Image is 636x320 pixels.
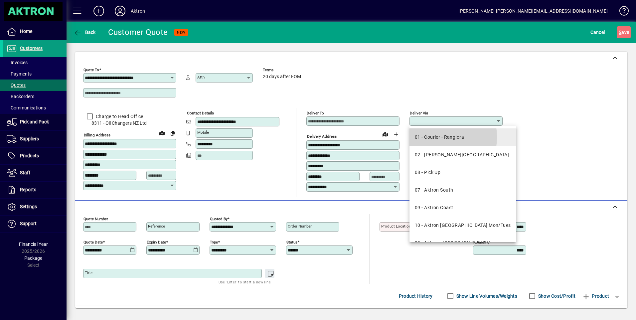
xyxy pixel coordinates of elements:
[88,5,109,17] button: Add
[20,170,30,175] span: Staff
[458,6,608,16] div: [PERSON_NAME] [PERSON_NAME][EMAIL_ADDRESS][DOMAIN_NAME]
[396,290,435,302] button: Product History
[409,146,516,164] mat-option: 02 - Courier - Hamilton
[197,75,205,80] mat-label: Attn
[589,26,607,38] button: Cancel
[415,187,453,194] div: 07 - Aktron South
[3,216,67,232] a: Support
[20,187,36,192] span: Reports
[147,240,166,244] mat-label: Expiry date
[380,129,391,139] a: View on map
[7,71,32,77] span: Payments
[167,128,178,138] button: Copy to Delivery address
[3,102,67,113] a: Communications
[391,129,401,140] button: Choose address
[415,151,509,158] div: 02 - [PERSON_NAME][GEOGRAPHIC_DATA]
[67,26,103,38] app-page-header-button: Back
[108,27,168,38] div: Customer Quote
[307,111,324,115] mat-label: Deliver To
[20,153,39,158] span: Products
[20,204,37,209] span: Settings
[83,216,108,221] mat-label: Quote number
[7,94,34,99] span: Backorders
[7,60,28,65] span: Invoices
[3,23,67,40] a: Home
[415,134,464,141] div: 01 - Courier - Rangiora
[83,240,103,244] mat-label: Quote date
[619,30,621,35] span: S
[614,1,628,23] a: Knowledge Base
[20,29,32,34] span: Home
[3,114,67,130] a: Pick and Pack
[24,255,42,261] span: Package
[177,30,185,35] span: NEW
[3,57,67,68] a: Invoices
[409,234,516,252] mat-option: 20 - Aktron - Auckland
[219,278,271,286] mat-hint: Use 'Enter' to start a new line
[409,181,516,199] mat-option: 07 - Aktron South
[85,270,92,275] mat-label: Title
[20,136,39,141] span: Suppliers
[3,148,67,164] a: Products
[3,91,67,102] a: Backorders
[7,82,26,88] span: Quotes
[3,165,67,181] a: Staff
[582,291,609,301] span: Product
[7,105,46,110] span: Communications
[3,80,67,91] a: Quotes
[399,291,433,301] span: Product History
[197,130,209,135] mat-label: Mobile
[210,240,218,244] mat-label: Type
[455,293,517,299] label: Show Line Volumes/Weights
[148,224,165,229] mat-label: Reference
[537,293,575,299] label: Show Cost/Profit
[381,224,411,229] mat-label: Product location
[263,68,303,72] span: Terms
[3,68,67,80] a: Payments
[263,74,301,80] span: 20 days after EOM
[20,221,37,226] span: Support
[94,113,143,120] label: Charge to Head Office
[20,46,43,51] span: Customers
[409,217,516,234] mat-option: 10 - Aktron North Island Mon/Tues
[617,26,631,38] button: Save
[590,27,605,38] span: Cancel
[409,199,516,217] mat-option: 09 - Aktron Coast
[415,240,490,246] div: 20 - Aktron - [GEOGRAPHIC_DATA]
[3,131,67,147] a: Suppliers
[3,182,67,198] a: Reports
[20,119,49,124] span: Pick and Pack
[109,5,131,17] button: Profile
[131,6,145,16] div: Aktron
[409,164,516,181] mat-option: 08 - Pick Up
[415,169,440,176] div: 08 - Pick Up
[288,224,312,229] mat-label: Order number
[409,128,516,146] mat-option: 01 - Courier - Rangiora
[286,240,297,244] mat-label: Status
[83,68,99,72] mat-label: Quote To
[3,199,67,215] a: Settings
[83,120,176,127] span: 8311 - Oil Changers NZ Ltd
[74,30,96,35] span: Back
[19,241,48,247] span: Financial Year
[72,26,97,38] button: Back
[410,111,428,115] mat-label: Deliver via
[619,27,629,38] span: ave
[157,127,167,138] a: View on map
[579,290,612,302] button: Product
[415,222,511,229] div: 10 - Aktron [GEOGRAPHIC_DATA] Mon/Tues
[210,216,228,221] mat-label: Quoted by
[415,204,453,211] div: 09 - Aktron Coast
